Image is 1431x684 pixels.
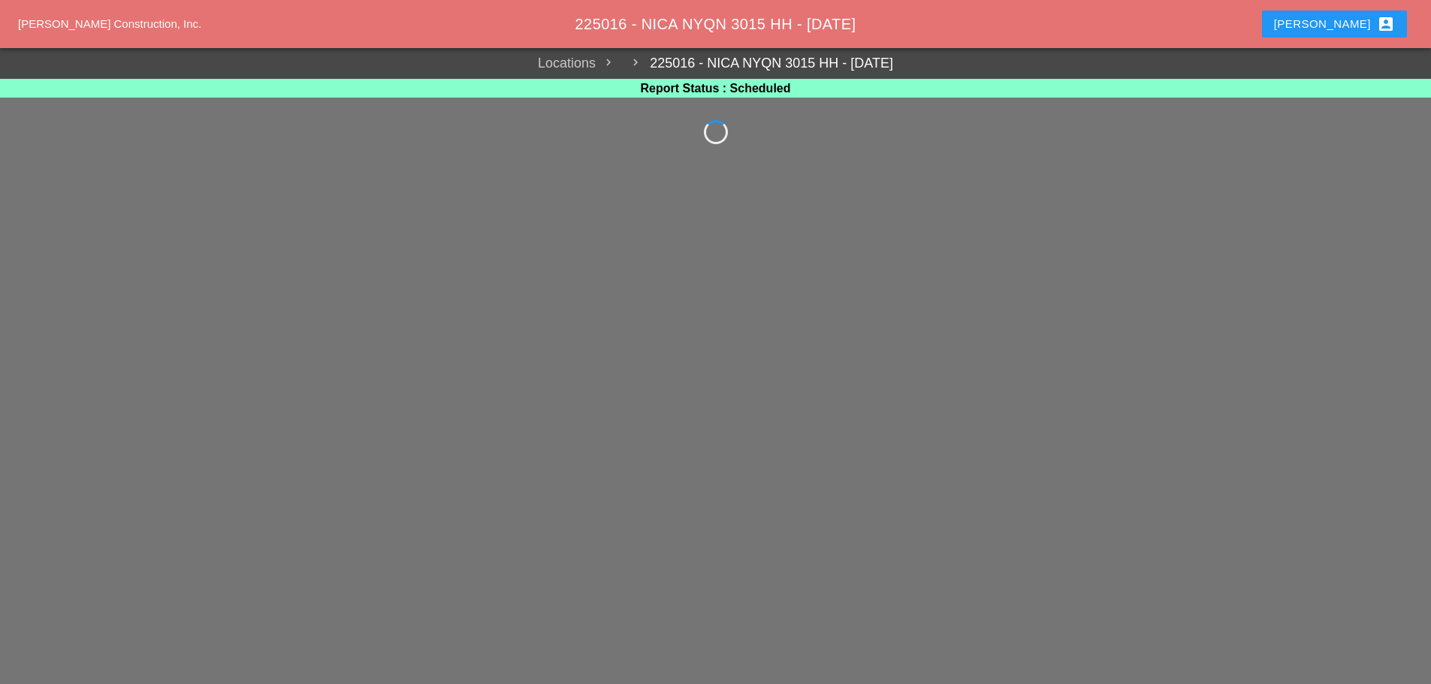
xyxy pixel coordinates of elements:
[18,17,201,30] a: [PERSON_NAME] Construction, Inc.
[1262,11,1407,38] button: [PERSON_NAME]
[1274,15,1395,33] div: [PERSON_NAME]
[575,16,856,32] span: 225016 - NICA NYQN 3015 HH - [DATE]
[1377,15,1395,33] i: account_box
[538,53,596,74] a: Locations
[623,53,893,74] a: 225016 - NICA NYQN 3015 HH - [DATE]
